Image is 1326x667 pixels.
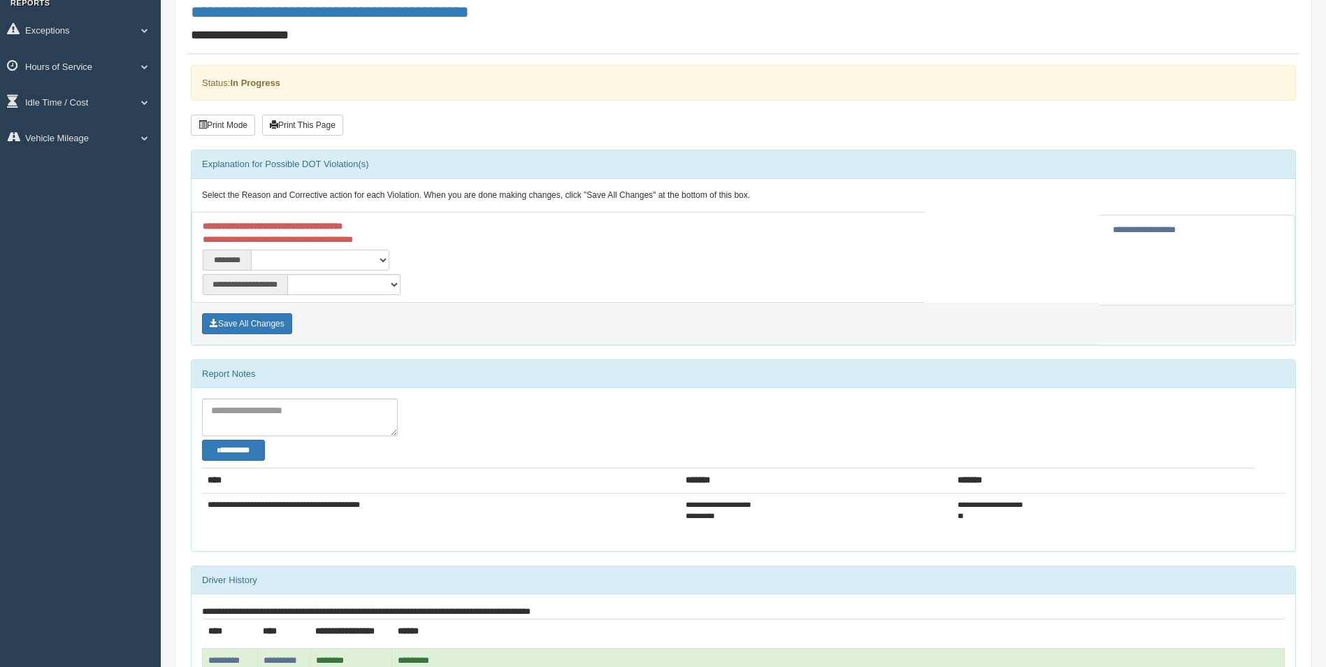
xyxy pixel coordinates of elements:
div: Report Notes [192,360,1295,388]
div: Status: [191,65,1296,101]
button: Print Mode [191,115,255,136]
strong: In Progress [230,78,280,88]
button: Change Filter Options [202,440,265,461]
div: Driver History [192,566,1295,594]
button: Print This Page [262,115,343,136]
button: Save [202,313,292,334]
div: Explanation for Possible DOT Violation(s) [192,150,1295,178]
div: Select the Reason and Corrective action for each Violation. When you are done making changes, cli... [192,179,1295,213]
